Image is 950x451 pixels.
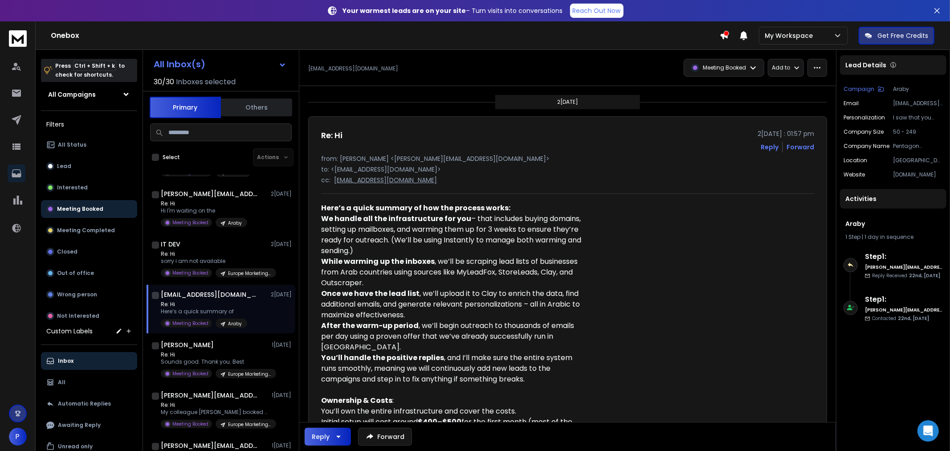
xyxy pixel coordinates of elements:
h6: [PERSON_NAME][EMAIL_ADDRESS][DOMAIN_NAME] [865,307,943,313]
a: Reach Out Now [570,4,624,18]
button: All Campaigns [41,86,137,103]
p: Meeting Booked [172,320,208,327]
p: – Turn visits into conversations [343,6,563,15]
button: P [9,428,27,446]
p: [EMAIL_ADDRESS][DOMAIN_NAME] [308,65,398,72]
p: Closed [57,248,77,255]
h6: [PERSON_NAME][EMAIL_ADDRESS][DOMAIN_NAME] [865,264,943,271]
p: Re: Hi [161,402,268,409]
p: Meeting Booked [172,370,208,377]
p: Here’s a quick summary of [161,308,247,315]
p: Re: Hi [161,200,247,207]
label: Select [163,154,180,161]
strong: $400–$500 [418,417,461,427]
button: Reply [305,428,351,446]
button: Others [221,98,292,117]
p: cc: [321,176,330,184]
button: Out of office [41,264,137,282]
h1: Onebox [51,30,720,41]
button: Lead [41,157,137,175]
h3: Inboxes selected [176,77,236,87]
button: Meeting Booked [41,200,137,218]
p: Europe Marketing Agencies No Personalization [228,371,271,377]
p: Personalization [844,114,885,121]
p: 1[DATE] [272,392,292,399]
button: Awaiting Reply [41,416,137,434]
p: Not Interested [57,312,99,320]
button: All [41,373,137,391]
button: Campaign [844,86,884,93]
p: Company Name [844,143,889,150]
button: Wrong person [41,286,137,303]
p: [GEOGRAPHIC_DATA], [GEOGRAPHIC_DATA] [893,157,943,164]
p: Unread only [58,443,93,450]
p: 1[DATE] [272,341,292,348]
h1: [EMAIL_ADDRESS][DOMAIN_NAME] [161,290,259,299]
p: Lead Details [845,61,886,70]
span: 22nd, [DATE] [898,315,929,322]
p: Email [844,100,859,107]
strong: Ownership & Costs [321,395,392,406]
h1: IT DEV [161,240,180,249]
button: Interested [41,179,137,197]
p: 2[DATE] : 01:57 pm [758,129,814,138]
p: [EMAIL_ADDRESS][DOMAIN_NAME] [893,100,943,107]
h1: [PERSON_NAME] [161,340,214,349]
p: from: [PERSON_NAME] <[PERSON_NAME][EMAIL_ADDRESS][DOMAIN_NAME]> [321,154,814,163]
button: All Status [41,136,137,154]
h1: [PERSON_NAME][EMAIL_ADDRESS][DOMAIN_NAME] [161,391,259,400]
div: You’ll own the entire infrastructure and cover the costs. [321,406,581,417]
img: logo [9,30,27,47]
span: 1 day in sequence [864,233,913,241]
div: : [321,395,581,406]
p: Sounds good. Thank you. Best [161,358,268,365]
h6: Step 1 : [865,294,943,305]
p: Re: Hi [161,301,247,308]
span: 22nd, [DATE] [909,272,940,279]
h1: Araby [845,219,941,228]
p: Araby [228,320,242,327]
button: Closed [41,243,137,261]
h6: Step 1 : [865,251,943,262]
div: Reply [312,432,330,441]
p: [DOMAIN_NAME] [893,171,943,178]
p: 2[DATE] [271,291,292,298]
p: All Status [58,141,86,148]
button: Primary [150,97,221,118]
strong: Your warmest leads are on your site [343,6,466,15]
button: All Inbox(s) [147,55,294,73]
p: Pentagon Information Technology [893,143,943,150]
p: Meeting Booked [172,421,208,427]
p: 1[DATE] [272,442,292,449]
h3: Custom Labels [46,327,93,336]
p: Araby [893,86,943,93]
div: – that includes buying domains, setting up mailboxes, and warming them up for 3 weeks to ensure t... [321,213,581,256]
button: Automatic Replies [41,395,137,413]
p: Meeting Booked [172,219,208,226]
button: Inbox [41,352,137,370]
button: Meeting Completed [41,221,137,239]
div: Initial setup will cost around for the first month (most of the cost will be the domains). [321,417,581,438]
p: Automatic Replies [58,400,111,407]
p: Araby [228,220,242,226]
p: Europe Marketing Agencies [228,270,271,277]
strong: You’ll handle the positive replies [321,353,444,363]
p: sorry i am not available [161,258,268,265]
p: 2[DATE] [557,98,578,106]
div: Activities [840,189,946,209]
p: location [844,157,867,164]
div: , and I’ll make sure the entire system runs smoothly, meaning we will continuously add new leads ... [321,353,581,395]
p: Lead [57,163,71,170]
p: Press to check for shortcuts. [55,61,125,79]
h1: All Inbox(s) [154,60,205,69]
p: All [58,379,65,386]
h1: All Campaigns [48,90,96,99]
p: Inbox [58,357,73,365]
p: Reach Out Now [573,6,621,15]
button: Get Free Credits [859,27,934,45]
strong: After the warm-up period [321,320,419,331]
div: , we’ll be scraping lead lists of businesses from Arab countries using sources like MyLeadFox, St... [321,256,581,288]
button: Reply [761,143,779,152]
